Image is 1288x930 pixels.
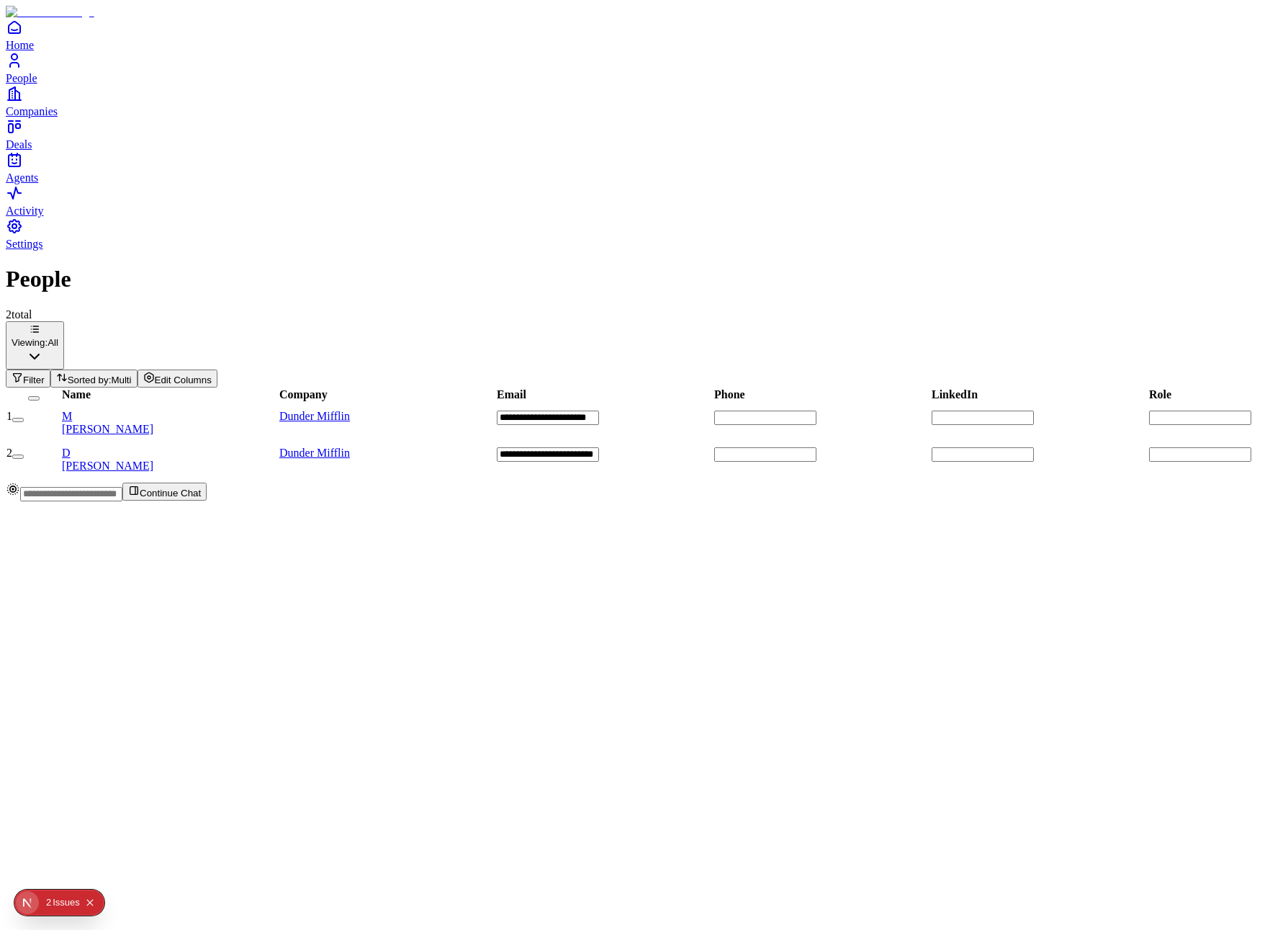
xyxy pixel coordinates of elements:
[6,370,50,388] button: Filter
[62,388,91,408] div: Name
[138,370,217,388] button: Edit Columns
[6,410,12,422] span: 1
[6,308,1282,321] div: 2 total
[6,105,58,117] span: Companies
[6,218,1282,250] a: Settings
[279,388,328,408] div: Company
[6,447,12,459] span: 2
[62,447,278,460] div: D
[6,171,38,184] span: Agents
[1149,388,1171,408] div: Role
[714,388,745,408] div: Phone
[6,238,43,250] span: Settings
[497,388,526,408] div: Email
[6,184,1282,217] a: Activity
[6,205,43,217] span: Activity
[23,375,45,385] span: Filter
[62,447,278,473] a: D[PERSON_NAME]
[50,370,138,388] button: Sorted by:Multi
[6,6,94,19] img: Item Brain Logo
[6,19,1282,51] a: Home
[279,410,350,422] a: Dunder Mifflin
[12,337,58,348] div: Viewing:
[62,410,278,423] div: M
[6,52,1282,84] a: People
[6,266,1282,292] h1: People
[155,375,212,385] span: Edit Columns
[279,447,350,459] a: Dunder Mifflin
[62,460,153,472] span: [PERSON_NAME]
[6,72,37,84] span: People
[62,423,153,435] span: [PERSON_NAME]
[6,39,34,51] span: Home
[111,375,131,385] span: Multi
[6,138,32,151] span: Deals
[6,85,1282,117] a: Companies
[140,488,201,498] span: Continue Chat
[62,410,278,436] a: M[PERSON_NAME]
[6,482,1282,501] div: Continue Chat
[932,388,978,408] div: LinkedIn
[68,375,112,385] span: Sorted by:
[6,118,1282,151] a: Deals
[6,151,1282,184] a: Agents
[122,483,207,501] button: Continue Chat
